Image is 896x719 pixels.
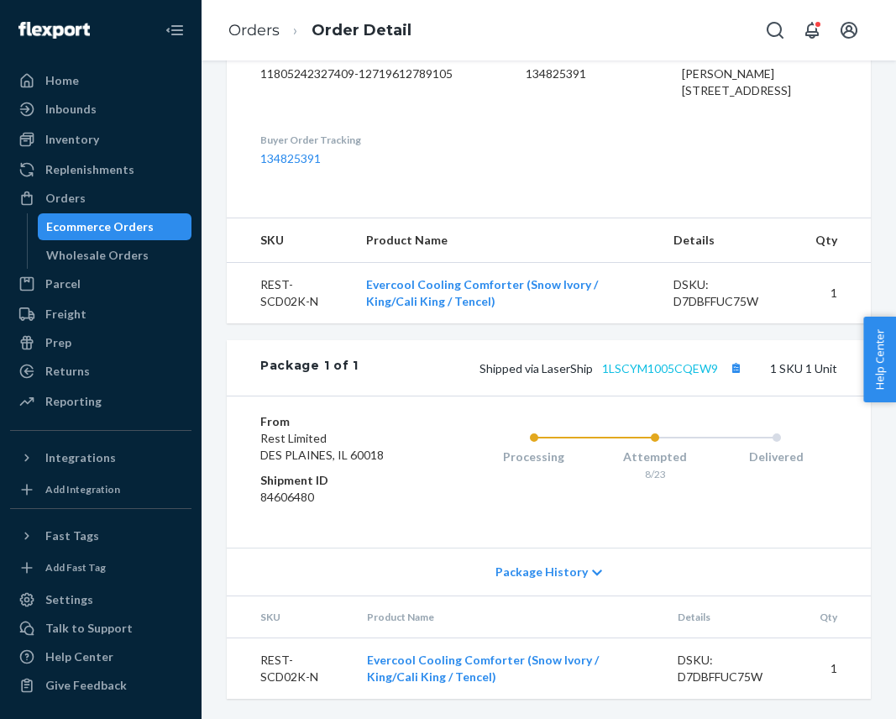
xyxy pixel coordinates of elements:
[45,591,93,608] div: Settings
[602,361,718,375] a: 1LSCYM1005CQEW9
[473,449,595,465] div: Processing
[260,489,406,506] dd: 84606480
[45,334,71,351] div: Prep
[353,218,661,263] th: Product Name
[228,21,280,39] a: Orders
[45,363,90,380] div: Returns
[10,478,191,501] a: Add Integration
[802,262,871,323] td: 1
[38,213,192,240] a: Ecommerce Orders
[45,560,106,575] div: Add Fast Tag
[260,472,406,489] dt: Shipment ID
[479,361,747,375] span: Shipped via LaserShip
[366,277,598,308] a: Evercool Cooling Comforter (Snow Ivory / King/Cali King / Tencel)
[682,66,791,97] span: [PERSON_NAME] [STREET_ADDRESS]
[354,596,664,638] th: Product Name
[260,431,384,462] span: Rest Limited DES PLAINES, IL 60018
[367,653,599,684] a: Evercool Cooling Comforter (Snow Ivory / King/Cali King / Tencel)
[595,449,716,465] div: Attempted
[260,413,406,430] dt: From
[45,161,134,178] div: Replenishments
[46,247,149,264] div: Wholesale Orders
[260,357,359,379] div: Package 1 of 1
[863,317,896,402] button: Help Center
[10,388,191,415] a: Reporting
[806,596,871,638] th: Qty
[802,218,871,263] th: Qty
[595,467,716,481] div: 8/23
[664,596,806,638] th: Details
[10,67,191,94] a: Home
[10,301,191,328] a: Freight
[227,596,354,638] th: SKU
[45,648,113,665] div: Help Center
[158,13,191,47] button: Close Navigation
[260,151,321,165] a: 134825391
[725,357,747,379] button: Copy tracking number
[758,13,792,47] button: Open Search Box
[45,131,99,148] div: Inventory
[45,527,99,544] div: Fast Tags
[227,638,354,699] td: REST-SCD02K-N
[660,218,802,263] th: Details
[806,638,871,699] td: 1
[260,66,499,82] dd: 11805242327409-12719612789105
[795,13,829,47] button: Open notifications
[312,21,411,39] a: Order Detail
[10,96,191,123] a: Inbounds
[260,133,499,147] dt: Buyer Order Tracking
[10,185,191,212] a: Orders
[45,482,120,496] div: Add Integration
[10,522,191,549] button: Fast Tags
[678,652,793,685] div: DSKU: D7DBFFUC75W
[10,586,191,613] a: Settings
[526,66,655,82] dd: 134825391
[45,677,127,694] div: Give Feedback
[45,393,102,410] div: Reporting
[18,22,90,39] img: Flexport logo
[45,276,81,292] div: Parcel
[215,6,425,55] ol: breadcrumbs
[45,620,133,637] div: Talk to Support
[38,242,192,269] a: Wholesale Orders
[45,72,79,89] div: Home
[45,101,97,118] div: Inbounds
[359,357,837,379] div: 1 SKU 1 Unit
[227,262,353,323] td: REST-SCD02K-N
[495,564,588,580] span: Package History
[715,449,837,465] div: Delivered
[10,358,191,385] a: Returns
[10,672,191,699] button: Give Feedback
[45,190,86,207] div: Orders
[227,218,353,263] th: SKU
[10,643,191,670] a: Help Center
[10,270,191,297] a: Parcel
[45,449,116,466] div: Integrations
[832,13,866,47] button: Open account menu
[46,218,154,235] div: Ecommerce Orders
[10,329,191,356] a: Prep
[10,444,191,471] button: Integrations
[10,556,191,580] a: Add Fast Tag
[45,306,86,323] div: Freight
[10,126,191,153] a: Inventory
[10,156,191,183] a: Replenishments
[10,615,191,642] a: Talk to Support
[673,276,789,310] div: DSKU: D7DBFFUC75W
